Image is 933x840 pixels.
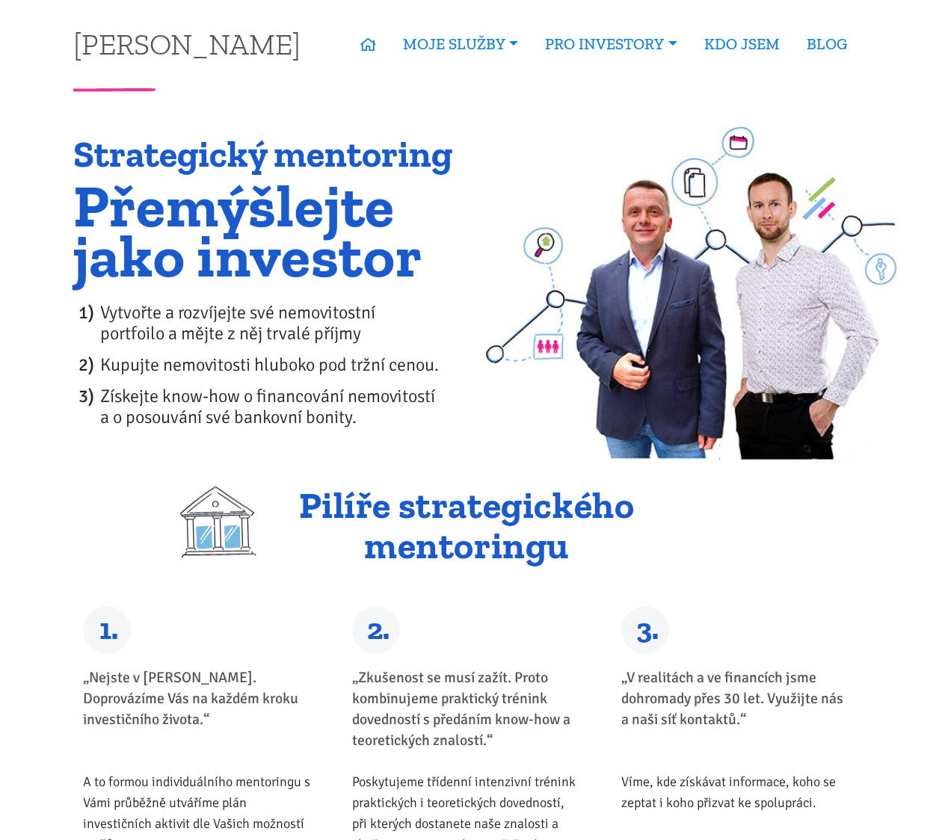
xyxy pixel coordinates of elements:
[83,606,131,654] div: 1.
[100,354,457,375] li: Kupujte nemovitosti hluboko pod tržní cenou.
[100,302,457,344] li: Vytvořte a rozvíjejte své nemovitostní portfoilo a mějte z něj trvalé příjmy
[532,27,690,61] a: PRO INVESTORY
[352,667,581,765] div: „Zkušenost se musí zažít. Proto kombinujeme praktický trénink dovedností s předáním know-how a te...
[621,667,850,765] div: „V realitách a ve financích jsme dohromady přes 30 let. Využijte nás a naši síť kontaktů.“
[793,27,860,61] a: BLOG
[73,135,457,175] h1: Strategický mentoring
[621,771,850,813] div: Víme, kde získávat informace, koho se zeptat i koho přizvat ke spolupráci.
[389,27,532,61] a: MOJE SLUŽBY
[73,486,860,566] h2: Pilíře strategického mentoringu
[73,29,301,58] a: [PERSON_NAME]
[621,606,669,654] div: 3.
[352,606,400,654] div: 2.
[83,667,312,765] div: „Nejste v [PERSON_NAME]. Doprovázíme Vás na každém kroku investičního života.“
[691,27,793,61] a: KDO JSEM
[100,386,457,427] li: Získejte know-how o financování nemovitostí a o posouvání své bankovní bonity.
[73,181,457,281] h1: Přemýšlejte jako investor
